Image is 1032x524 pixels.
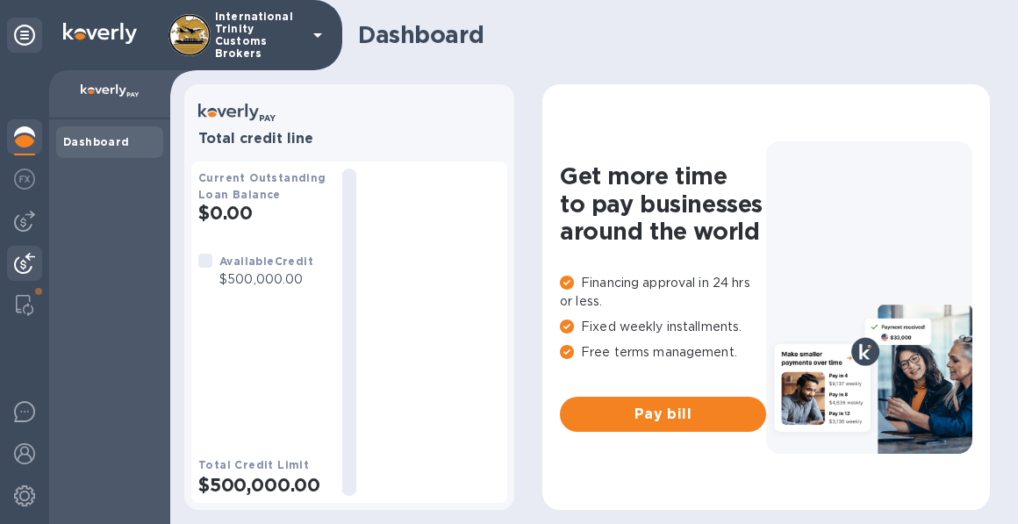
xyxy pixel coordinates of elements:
[198,131,500,147] h3: Total credit line
[560,397,766,432] button: Pay bill
[219,270,313,289] p: $500,000.00
[198,458,309,471] b: Total Credit Limit
[198,474,328,496] h2: $500,000.00
[14,169,35,190] img: Foreign exchange
[574,404,752,425] span: Pay bill
[198,171,326,201] b: Current Outstanding Loan Balance
[560,162,766,246] h1: Get more time to pay businesses around the world
[560,318,766,336] p: Fixed weekly installments.
[560,274,766,311] p: Financing approval in 24 hrs or less.
[358,21,981,49] h1: Dashboard
[215,11,303,60] p: International Trinity Customs Brokers
[560,343,766,362] p: Free terms management.
[7,18,42,53] div: Unpin categories
[63,135,130,148] b: Dashboard
[219,255,313,268] b: Available Credit
[63,23,137,44] img: Logo
[198,202,328,224] h2: $0.00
